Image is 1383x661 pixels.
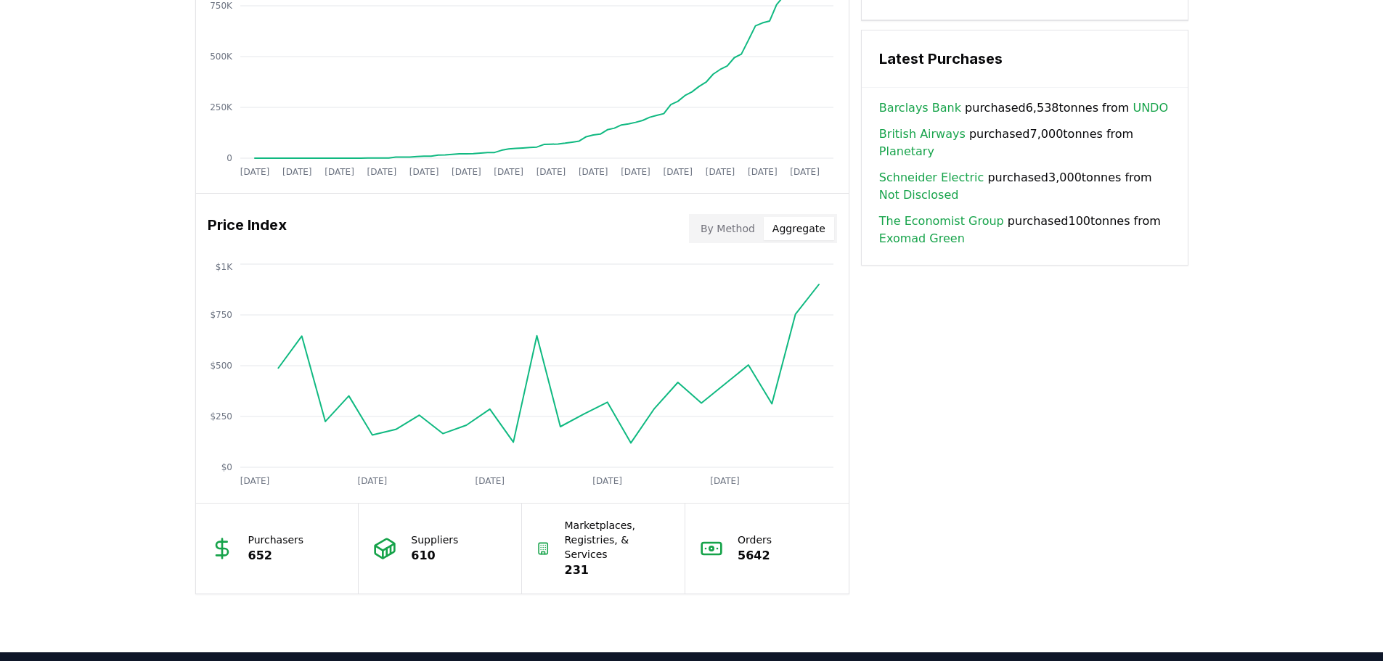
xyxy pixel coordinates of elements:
[879,126,1170,160] span: purchased 7,000 tonnes from
[325,167,354,177] tspan: [DATE]
[879,126,966,143] a: British Airways
[748,167,778,177] tspan: [DATE]
[357,476,387,486] tspan: [DATE]
[411,547,458,564] p: 610
[210,102,233,112] tspan: 250K
[1133,99,1168,117] a: UNDO
[879,213,1170,247] span: purchased 100 tonnes from
[710,476,740,486] tspan: [DATE]
[879,186,959,204] a: Not Disclosed
[879,99,1168,117] span: purchased 6,538 tonnes from
[210,361,232,371] tspan: $500
[452,167,481,177] tspan: [DATE]
[738,547,772,564] p: 5642
[210,411,232,422] tspan: $250
[663,167,693,177] tspan: [DATE]
[738,533,772,547] p: Orders
[565,518,671,562] p: Marketplaces, Registries, & Services
[592,476,622,486] tspan: [DATE]
[210,1,233,11] tspan: 750K
[411,533,458,547] p: Suppliers
[536,167,566,177] tspan: [DATE]
[879,99,961,117] a: Barclays Bank
[705,167,735,177] tspan: [DATE]
[692,217,764,240] button: By Method
[494,167,523,177] tspan: [DATE]
[210,310,232,320] tspan: $750
[210,52,233,62] tspan: 500K
[578,167,608,177] tspan: [DATE]
[227,153,232,163] tspan: 0
[215,262,232,272] tspan: $1K
[282,167,311,177] tspan: [DATE]
[879,143,934,160] a: Planetary
[208,214,287,243] h3: Price Index
[240,167,269,177] tspan: [DATE]
[409,167,438,177] tspan: [DATE]
[879,48,1170,70] h3: Latest Purchases
[764,217,834,240] button: Aggregate
[248,547,304,564] p: 652
[221,462,232,472] tspan: $0
[367,167,396,177] tspan: [DATE]
[248,533,304,547] p: Purchasers
[565,562,671,579] p: 231
[790,167,820,177] tspan: [DATE]
[879,169,984,186] a: Schneider Electric
[879,213,1004,230] a: The Economist Group
[621,167,650,177] tspan: [DATE]
[879,230,965,247] a: Exomad Green
[475,476,505,486] tspan: [DATE]
[879,169,1170,204] span: purchased 3,000 tonnes from
[240,476,269,486] tspan: [DATE]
